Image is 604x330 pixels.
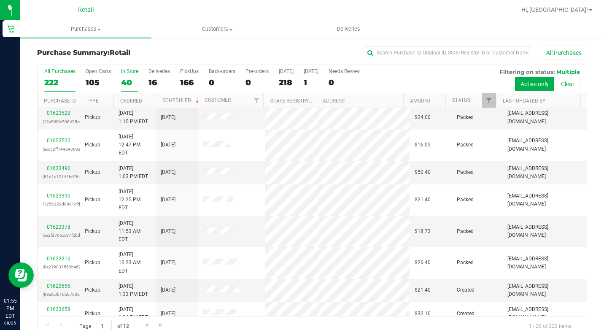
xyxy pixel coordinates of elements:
[120,98,142,104] a: Ordered
[47,138,70,143] a: 01623520
[415,141,431,149] span: $16.05
[507,165,582,181] span: [EMAIL_ADDRESS][DOMAIN_NAME]
[209,68,235,74] div: Back-orders
[329,78,360,87] div: 0
[452,97,470,103] a: Status
[507,282,582,298] span: [EMAIL_ADDRESS][DOMAIN_NAME]
[119,306,148,322] span: [DATE] 1:34 PM EDT
[43,173,75,181] p: (81d1c12444fe49bb)
[507,137,582,153] span: [EMAIL_ADDRESS][DOMAIN_NAME]
[457,196,474,204] span: Packed
[43,263,75,271] p: (8e219031563be673)
[44,78,75,87] div: 222
[47,110,70,116] a: 01623529
[161,310,175,318] span: [DATE]
[507,223,582,239] span: [EMAIL_ADDRESS][DOMAIN_NAME]
[85,227,100,235] span: Pickup
[500,68,555,75] span: Filtering on status:
[4,297,16,320] p: 01:55 PM EDT
[507,255,582,271] span: [EMAIL_ADDRESS][DOMAIN_NAME]
[148,78,170,87] div: 16
[515,77,554,91] button: Active only
[415,168,431,176] span: $50.40
[161,259,175,267] span: [DATE]
[43,200,75,208] p: (125b329d8091cfd6)
[20,20,151,38] a: Purchases
[47,193,70,199] a: 01623390
[20,25,151,33] span: Purchases
[503,98,545,104] a: Last Updated By
[245,78,269,87] div: 0
[161,141,175,149] span: [DATE]
[151,20,283,38] a: Customers
[482,93,496,108] a: Filter
[270,98,315,104] a: State Registry ID
[85,286,100,294] span: Pickup
[249,93,263,108] a: Filter
[316,93,403,108] th: Address
[457,141,474,149] span: Packed
[4,320,16,326] p: 08/25
[43,118,75,126] p: (12a5f00c706495cc)
[43,314,75,322] p: (1b517afc7136eedb)
[152,25,282,33] span: Customers
[304,78,318,87] div: 1
[507,192,582,208] span: [EMAIL_ADDRESS][DOMAIN_NAME]
[85,310,100,318] span: Pickup
[507,306,582,322] span: [EMAIL_ADDRESS][DOMAIN_NAME]
[78,6,94,14] span: Retail
[457,114,474,122] span: Packed
[44,98,76,104] a: Purchase ID
[8,262,34,288] iframe: Resource center
[162,97,201,103] a: Scheduled
[47,306,70,312] a: 01623658
[457,168,474,176] span: Packed
[121,78,138,87] div: 40
[180,68,199,74] div: PickUps
[47,224,70,230] a: 01623378
[415,227,431,235] span: $18.73
[47,256,70,262] a: 01623216
[304,68,318,74] div: [DATE]
[329,68,360,74] div: Needs Review
[161,196,175,204] span: [DATE]
[180,78,199,87] div: 166
[85,259,100,267] span: Pickup
[86,98,99,104] a: Type
[507,109,582,125] span: [EMAIL_ADDRESS][DOMAIN_NAME]
[43,145,75,153] p: (ecc52ff14484368a)
[85,114,100,122] span: Pickup
[119,251,151,275] span: [DATE] 10:23 AM EDT
[86,78,111,87] div: 105
[541,46,587,60] button: All Purchases
[161,114,175,122] span: [DATE]
[457,310,475,318] span: Created
[47,283,70,289] a: 01623656
[148,68,170,74] div: Deliveries
[161,286,175,294] span: [DATE]
[205,97,231,103] a: Customer
[119,188,151,212] span: [DATE] 12:25 PM EDT
[245,68,269,74] div: Pre-orders
[457,227,474,235] span: Packed
[6,24,15,33] inline-svg: Retail
[86,68,111,74] div: Open Carts
[110,49,130,57] span: Retail
[415,310,431,318] span: $32.10
[37,49,221,57] h3: Purchase Summary:
[556,68,580,75] span: Multiple
[457,286,475,294] span: Created
[209,78,235,87] div: 0
[415,286,431,294] span: $21.40
[279,78,294,87] div: 218
[279,68,294,74] div: [DATE]
[415,259,431,267] span: $26.40
[43,231,75,239] p: (ce2fd766cc97f2bd)
[161,227,175,235] span: [DATE]
[119,109,148,125] span: [DATE] 1:15 PM EDT
[364,46,532,59] input: Search Purchase ID, Original ID, State Registry ID or Customer Name...
[415,114,431,122] span: $24.00
[119,282,148,298] span: [DATE] 1:33 PM EDT
[43,290,75,298] p: (88afc0b16bb763ea)
[47,165,70,171] a: 01623496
